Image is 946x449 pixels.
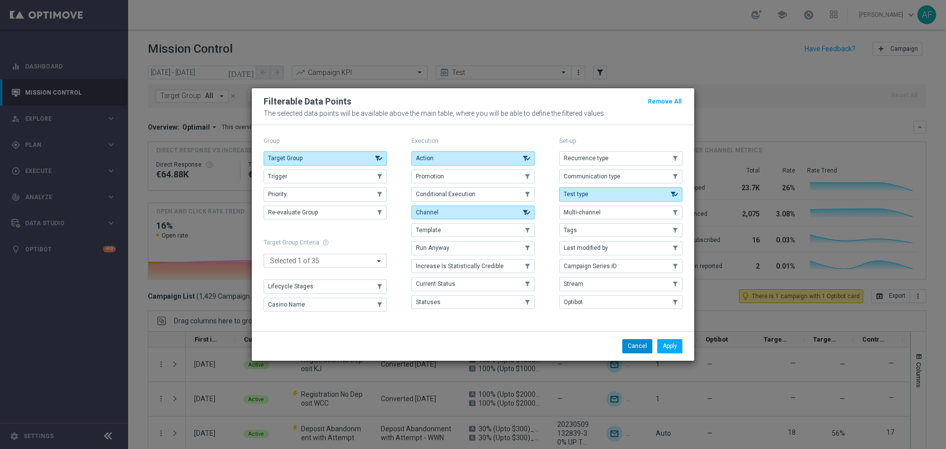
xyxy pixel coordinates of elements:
button: Recurrence type [559,151,682,165]
span: Casino Name [268,301,305,308]
span: Channel [416,209,439,216]
button: Re-evaluate Group [264,206,387,219]
span: Recurrence type [564,155,608,162]
button: Target Group [264,151,387,165]
span: Priority [268,191,287,198]
button: Priority [264,187,387,201]
button: Increase Is Statistically Credible [411,259,535,273]
span: Last modified by [564,244,608,251]
span: Current Status [416,280,455,287]
button: Current Status [411,277,535,291]
h2: Filterable Data Points [264,96,351,107]
p: Execution [411,137,535,145]
button: Statuses [411,295,535,309]
span: Lifecycle Stages [268,283,313,290]
button: Casino Name [264,298,387,311]
span: Trigger [268,173,287,180]
button: Action [411,151,535,165]
span: Communication type [564,173,620,180]
span: Template [416,227,441,234]
span: Optibot [564,299,583,306]
span: Selected 1 of 35 [268,256,322,265]
span: Re-evaluate Group [268,209,318,216]
button: Run Anyway [411,241,535,255]
button: Promotion [411,170,535,183]
button: Stream [559,277,682,291]
span: Test type [564,191,588,198]
span: Increase Is Statistically Credible [416,263,504,270]
button: Remove All [647,96,682,107]
span: Conditional Execution [416,191,475,198]
button: Campaign Series ID [559,259,682,273]
h1: Target Group Criteria [264,239,387,246]
button: Lifecycle Stages [264,279,387,293]
button: Communication type [559,170,682,183]
button: Tags [559,223,682,237]
span: Tags [564,227,577,234]
button: Template [411,223,535,237]
button: Multi-channel [559,206,682,219]
span: Target Group [268,155,303,162]
button: Channel [411,206,535,219]
button: Cancel [622,339,652,353]
span: Multi-channel [564,209,601,216]
span: help_outline [322,239,329,246]
button: Trigger [264,170,387,183]
span: Action [416,155,434,162]
p: The selected data points will be available above the main table, where you will be able to define... [264,109,682,117]
button: Optibot [559,295,682,309]
ng-select: Casino Name [264,254,387,268]
span: Promotion [416,173,444,180]
button: Apply [657,339,682,353]
button: Last modified by [559,241,682,255]
button: Conditional Execution [411,187,535,201]
span: Statuses [416,299,440,306]
button: Test type [559,187,682,201]
span: Stream [564,280,583,287]
span: Run Anyway [416,244,449,251]
span: Campaign Series ID [564,263,617,270]
p: Set-up [559,137,682,145]
p: Group [264,137,387,145]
